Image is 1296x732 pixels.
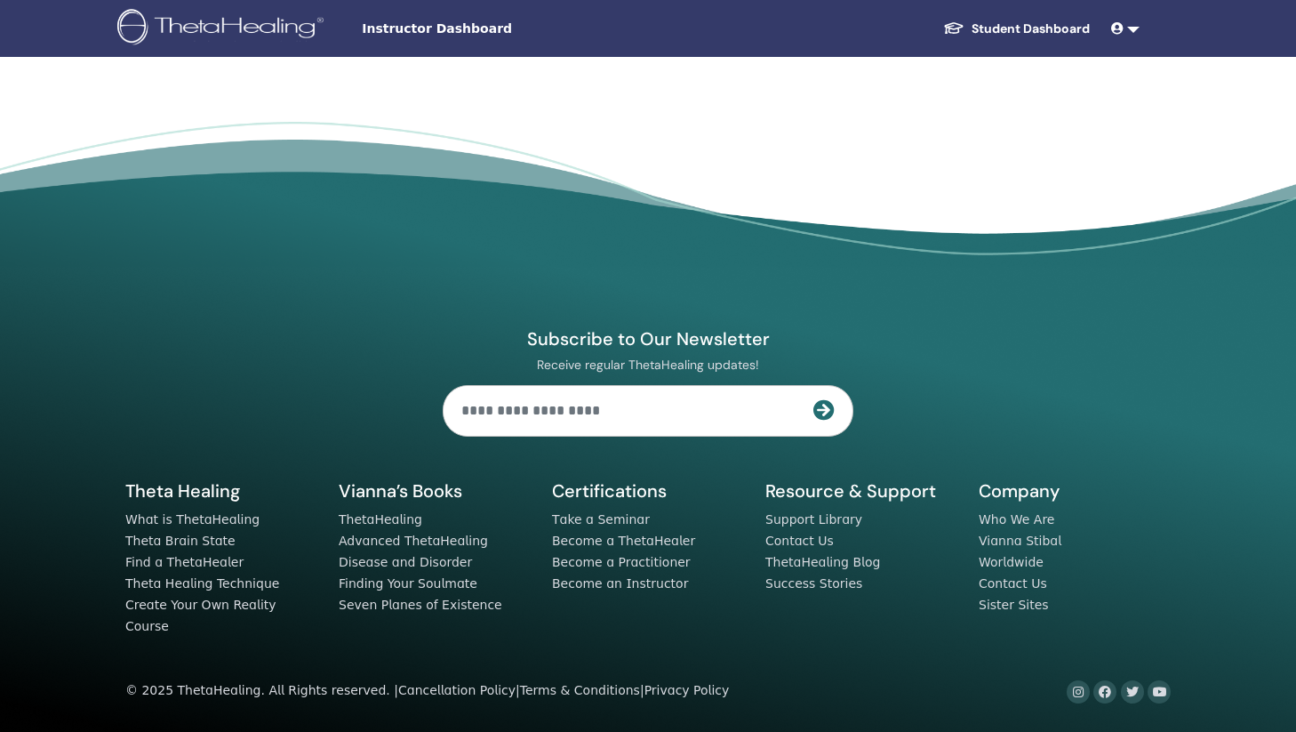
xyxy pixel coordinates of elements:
a: ThetaHealing [339,512,422,527]
a: Become a Practitioner [552,555,691,569]
a: Disease and Disorder [339,555,472,569]
img: graduation-cap-white.svg [943,20,964,36]
div: © 2025 ThetaHealing. All Rights reserved. | | | [125,680,729,702]
a: Become an Instructor [552,576,688,591]
a: Cancellation Policy [398,683,516,697]
h5: Theta Healing [125,479,317,503]
a: Theta Brain State [125,534,236,548]
a: Finding Your Soulmate [339,576,477,591]
a: Advanced ThetaHealing [339,534,488,548]
a: Privacy Policy [644,683,730,697]
a: Create Your Own Reality Course [125,598,276,633]
a: Contact Us [979,576,1047,591]
img: logo.png [117,9,330,49]
a: Theta Healing Technique [125,576,279,591]
h5: Certifications [552,479,744,503]
a: Terms & Conditions [520,683,640,697]
p: Receive regular ThetaHealing updates! [443,357,853,373]
h5: Resource & Support [765,479,957,503]
a: Vianna Stibal [979,534,1061,548]
a: Take a Seminar [552,512,650,527]
a: Become a ThetaHealer [552,534,695,548]
a: Find a ThetaHealer [125,555,244,569]
a: Support Library [765,512,862,527]
h5: Company [979,479,1171,503]
a: Seven Planes of Existence [339,598,502,612]
a: Contact Us [765,534,834,548]
a: Worldwide [979,555,1044,569]
a: What is ThetaHealing [125,512,260,527]
a: Sister Sites [979,598,1049,612]
a: Student Dashboard [929,12,1104,45]
h4: Subscribe to Our Newsletter [443,327,853,350]
a: Who We Are [979,512,1054,527]
a: Success Stories [765,576,862,591]
h5: Vianna’s Books [339,479,531,503]
span: Instructor Dashboard [362,20,628,38]
a: ThetaHealing Blog [765,555,880,569]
